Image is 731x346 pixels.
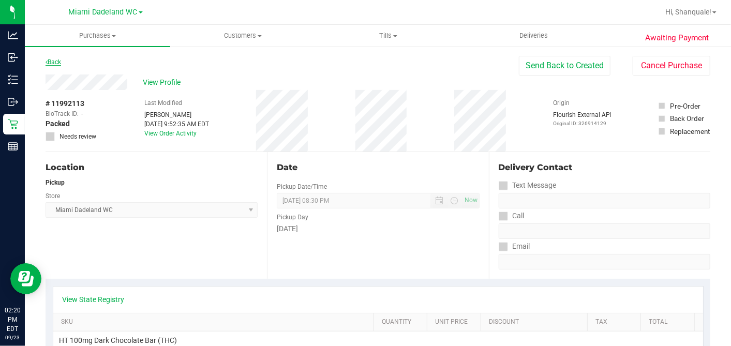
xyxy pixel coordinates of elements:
span: Awaiting Payment [646,32,709,44]
input: Format: (999) 999-9999 [499,193,710,208]
iframe: Resource center [10,263,41,294]
div: Replacement [670,126,710,137]
span: Hi, Shanquale! [665,8,711,16]
a: Back [46,58,61,66]
span: BioTrack ID: [46,109,79,118]
a: Customers [170,25,316,47]
inline-svg: Analytics [8,30,18,40]
div: [DATE] 9:52:35 AM EDT [144,119,209,129]
label: Call [499,208,525,223]
a: SKU [61,318,370,326]
span: Purchases [25,31,170,40]
inline-svg: Reports [8,141,18,152]
inline-svg: Retail [8,119,18,129]
span: Needs review [59,132,96,141]
span: Tills [316,31,460,40]
span: Deliveries [505,31,562,40]
label: Last Modified [144,98,182,108]
p: 02:20 PM EDT [5,306,20,334]
span: View Profile [143,77,184,88]
a: Total [649,318,691,326]
label: Pickup Day [277,213,308,222]
p: 09/23 [5,334,20,341]
a: View Order Activity [144,130,197,137]
p: Original ID: 326914129 [553,119,611,127]
a: Unit Price [436,318,477,326]
label: Pickup Date/Time [277,182,327,191]
div: Delivery Contact [499,161,710,174]
inline-svg: Outbound [8,97,18,107]
label: Origin [553,98,570,108]
strong: Pickup [46,179,65,186]
div: Flourish External API [553,110,611,127]
div: [DATE] [277,223,479,234]
label: Store [46,191,60,201]
span: HT 100mg Dark Chocolate Bar (THC) [59,336,177,345]
button: Cancel Purchase [633,56,710,76]
span: Miami Dadeland WC [69,8,138,17]
a: Purchases [25,25,170,47]
div: [PERSON_NAME] [144,110,209,119]
a: Discount [489,318,584,326]
a: Deliveries [461,25,606,47]
span: Customers [171,31,315,40]
label: Text Message [499,178,557,193]
button: Send Back to Created [519,56,610,76]
span: Packed [46,118,70,129]
inline-svg: Inbound [8,52,18,63]
div: Date [277,161,479,174]
a: Quantity [382,318,423,326]
span: # 11992113 [46,98,84,109]
inline-svg: Inventory [8,74,18,85]
a: View State Registry [63,294,125,305]
label: Email [499,239,530,254]
input: Format: (999) 999-9999 [499,223,710,239]
span: - [81,109,83,118]
a: Tax [595,318,637,326]
div: Back Order [670,113,704,124]
div: Location [46,161,258,174]
a: Tills [316,25,461,47]
div: Pre-Order [670,101,700,111]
